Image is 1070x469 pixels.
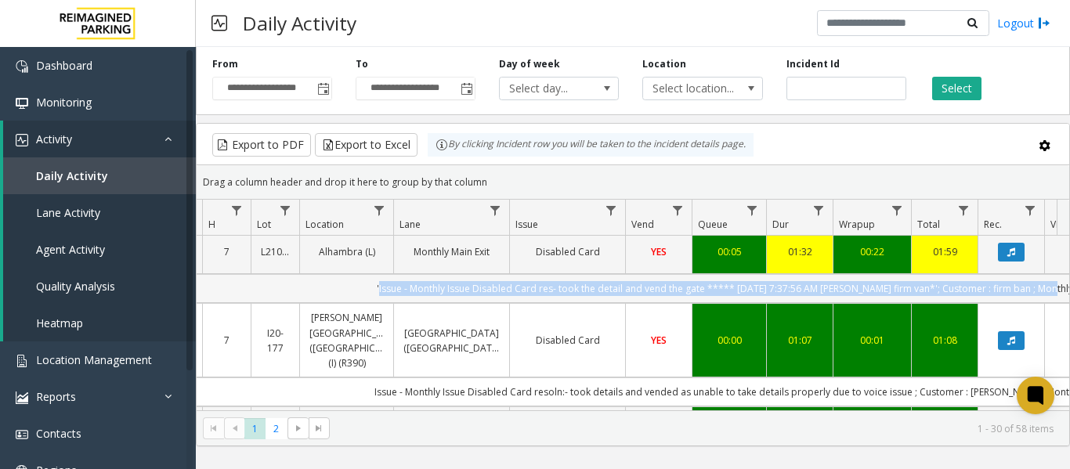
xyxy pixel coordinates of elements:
[1020,200,1041,221] a: Rec. Filter Menu
[356,57,368,71] label: To
[403,326,500,355] a: [GEOGRAPHIC_DATA] ([GEOGRAPHIC_DATA])
[261,326,290,355] a: I20-177
[16,60,28,73] img: 'icon'
[16,355,28,367] img: 'icon'
[776,333,823,348] a: 01:07
[197,168,1069,196] div: Drag a column header and drop it here to group by that column
[917,218,940,231] span: Total
[16,134,28,146] img: 'icon'
[742,200,763,221] a: Queue Filter Menu
[287,417,309,439] span: Go to the next page
[984,218,1002,231] span: Rec.
[843,244,902,259] a: 00:22
[309,417,330,439] span: Go to the last page
[212,133,311,157] button: Export to PDF
[315,133,418,157] button: Export to Excel
[776,244,823,259] a: 01:32
[36,132,72,146] span: Activity
[3,121,196,157] a: Activity
[36,389,76,404] span: Reports
[36,426,81,441] span: Contacts
[36,242,105,257] span: Agent Activity
[515,218,538,231] span: Issue
[197,200,1069,410] div: Data table
[257,218,271,231] span: Lot
[212,57,238,71] label: From
[3,157,196,194] a: Daily Activity
[428,133,754,157] div: By clicking Incident row you will be taken to the incident details page.
[369,200,390,221] a: Location Filter Menu
[309,244,384,259] a: Alhambra (L)
[651,334,667,347] span: YES
[635,333,682,348] a: YES
[403,244,500,259] a: Monthly Main Exit
[457,78,475,99] span: Toggle popup
[643,78,738,99] span: Select location...
[36,352,152,367] span: Location Management
[212,244,241,259] a: 7
[244,418,266,439] span: Page 1
[921,244,968,259] a: 01:59
[36,58,92,73] span: Dashboard
[226,200,248,221] a: H Filter Menu
[36,168,108,183] span: Daily Activity
[275,200,296,221] a: Lot Filter Menu
[808,200,830,221] a: Dur Filter Menu
[36,316,83,330] span: Heatmap
[235,4,364,42] h3: Daily Activity
[601,200,622,221] a: Issue Filter Menu
[16,97,28,110] img: 'icon'
[499,57,560,71] label: Day of week
[642,57,686,71] label: Location
[772,218,789,231] span: Dur
[3,194,196,231] a: Lane Activity
[1038,15,1050,31] img: logout
[208,218,215,231] span: H
[314,78,331,99] span: Toggle popup
[887,200,908,221] a: Wrapup Filter Menu
[839,218,875,231] span: Wrapup
[843,333,902,348] a: 00:01
[16,391,28,404] img: 'icon'
[667,200,689,221] a: Vend Filter Menu
[702,333,757,348] a: 00:00
[36,95,92,110] span: Monitoring
[36,279,115,294] span: Quality Analysis
[635,244,682,259] a: YES
[3,268,196,305] a: Quality Analysis
[921,333,968,348] a: 01:08
[16,428,28,441] img: 'icon'
[519,333,616,348] a: Disabled Card
[786,57,840,71] label: Incident Id
[36,205,100,220] span: Lane Activity
[500,78,595,99] span: Select day...
[651,245,667,258] span: YES
[266,418,287,439] span: Page 2
[399,218,421,231] span: Lane
[339,422,1054,435] kendo-pager-info: 1 - 30 of 58 items
[953,200,974,221] a: Total Filter Menu
[292,422,305,435] span: Go to the next page
[932,77,981,100] button: Select
[436,139,448,151] img: infoIcon.svg
[212,333,241,348] a: 7
[211,4,227,42] img: pageIcon
[305,218,344,231] span: Location
[309,310,384,370] a: [PERSON_NAME][GEOGRAPHIC_DATA] ([GEOGRAPHIC_DATA]) (I) (R390)
[997,15,1050,31] a: Logout
[3,231,196,268] a: Agent Activity
[631,218,654,231] span: Vend
[698,218,728,231] span: Queue
[519,244,616,259] a: Disabled Card
[3,305,196,341] a: Heatmap
[261,244,290,259] a: L21083200
[702,244,757,259] a: 00:05
[485,200,506,221] a: Lane Filter Menu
